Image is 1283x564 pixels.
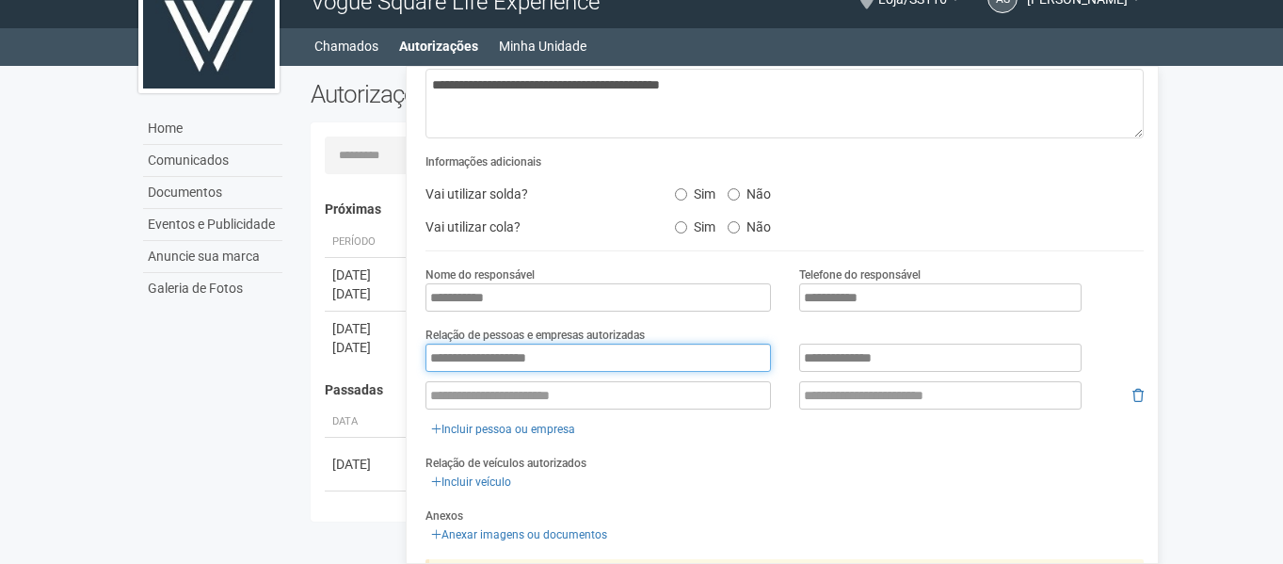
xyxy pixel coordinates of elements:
label: Anexos [425,508,463,524]
a: Chamados [314,33,378,59]
label: Relação de pessoas e empresas autorizadas [425,327,645,344]
div: [DATE] [332,284,402,303]
input: Sim [675,188,687,201]
a: Incluir veículo [425,472,517,492]
h4: Próximas [325,202,1131,217]
input: Sim [675,221,687,234]
label: Relação de veículos autorizados [425,455,586,472]
th: Período [325,227,409,258]
a: Anuncie sua marca [143,241,282,273]
label: Não [728,213,771,235]
i: Remover [1132,389,1144,402]
div: Vai utilizar cola? [411,213,660,241]
input: Não [728,221,740,234]
div: [DATE] [332,319,402,338]
a: Minha Unidade [499,33,586,59]
h2: Autorizações [311,80,714,108]
h4: Passadas [325,383,1131,397]
a: Eventos e Publicidade [143,209,282,241]
label: Não [728,180,771,202]
label: Sim [675,213,715,235]
label: Sim [675,180,715,202]
div: [DATE] [332,455,402,474]
label: Telefone do responsável [799,266,921,283]
input: Não [728,188,740,201]
div: [DATE] [332,266,402,284]
a: Comunicados [143,145,282,177]
a: Documentos [143,177,282,209]
a: Home [143,113,282,145]
a: Anexar imagens ou documentos [425,524,613,545]
div: Vai utilizar solda? [411,180,660,208]
a: Incluir pessoa ou empresa [425,419,581,440]
label: Nome do responsável [425,266,535,283]
a: Galeria de Fotos [143,273,282,304]
label: Informações adicionais [425,153,541,170]
div: [DATE] [332,338,402,357]
a: Autorizações [399,33,478,59]
th: Data [325,407,409,438]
